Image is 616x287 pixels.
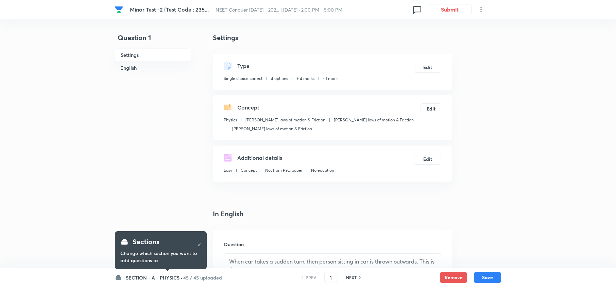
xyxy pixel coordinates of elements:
button: Edit [414,62,441,73]
p: Easy [224,167,232,173]
a: Company Logo [115,5,124,14]
p: [PERSON_NAME] laws of motion & Friction [232,126,312,132]
h5: Concept [237,103,259,112]
p: Concept [241,167,257,173]
h4: Question 1 [115,33,191,48]
p: Not from PYQ paper [265,167,303,173]
h4: Settings [213,33,452,43]
p: + 4 marks [296,75,314,82]
span: Minor Test -2 (Test Code : 235... [130,6,209,13]
h6: Change which section you want to add questions to [120,250,201,264]
p: No equation [311,167,334,173]
span: NEET Conquer [DATE] - 202... | [DATE] · 2:00 PM - 5:00 PM [216,6,342,13]
h6: PREV [306,274,316,281]
button: Edit [421,103,441,114]
button: Submit [428,4,472,15]
h5: Additional details [237,154,282,162]
h6: 45 / 45 uploaded [183,274,222,281]
img: questionDetails.svg [224,154,232,162]
h4: Sections [133,237,159,247]
button: Save [474,272,501,283]
p: [PERSON_NAME] laws of motion & Friction [334,117,414,123]
h6: English [115,62,191,74]
p: Physics [224,117,237,123]
button: Remove [440,272,467,283]
h5: Type [237,62,250,70]
button: Edit [414,154,441,165]
h6: NEXT [346,274,357,281]
h6: SECTION - A - PHYSICS · [126,274,182,281]
p: [PERSON_NAME] laws of motion & Friction [245,117,325,123]
img: Company Logo [115,5,123,14]
img: questionConcept.svg [224,103,232,112]
p: Single choice correct [224,75,262,82]
p: - 1 mark [323,75,338,82]
h6: Question [224,241,441,248]
p: 4 options [271,75,288,82]
p: When car takes a sudden turn, then person sitting in car is thrown outwards. This is due to [229,258,436,273]
img: questionType.svg [224,62,232,70]
h4: In English [213,209,452,219]
h6: Settings [115,48,191,62]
